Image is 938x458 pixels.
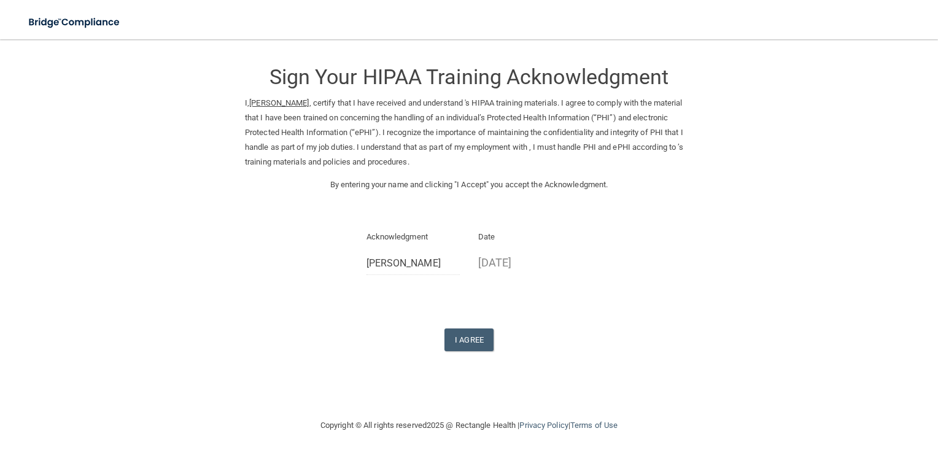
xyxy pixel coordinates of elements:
p: Date [478,230,572,244]
p: By entering your name and clicking "I Accept" you accept the Acknowledgment. [245,177,693,192]
p: [DATE] [478,252,572,273]
a: Terms of Use [570,421,618,430]
h3: Sign Your HIPAA Training Acknowledgment [245,66,693,88]
ins: [PERSON_NAME] [249,98,309,107]
p: I, , certify that I have received and understand 's HIPAA training materials. I agree to comply w... [245,96,693,169]
p: Acknowledgment [366,230,460,244]
button: I Agree [444,328,494,351]
img: bridge_compliance_login_screen.278c3ca4.svg [18,10,131,35]
input: Full Name [366,252,460,275]
a: Privacy Policy [519,421,568,430]
div: Copyright © All rights reserved 2025 @ Rectangle Health | | [245,406,693,445]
